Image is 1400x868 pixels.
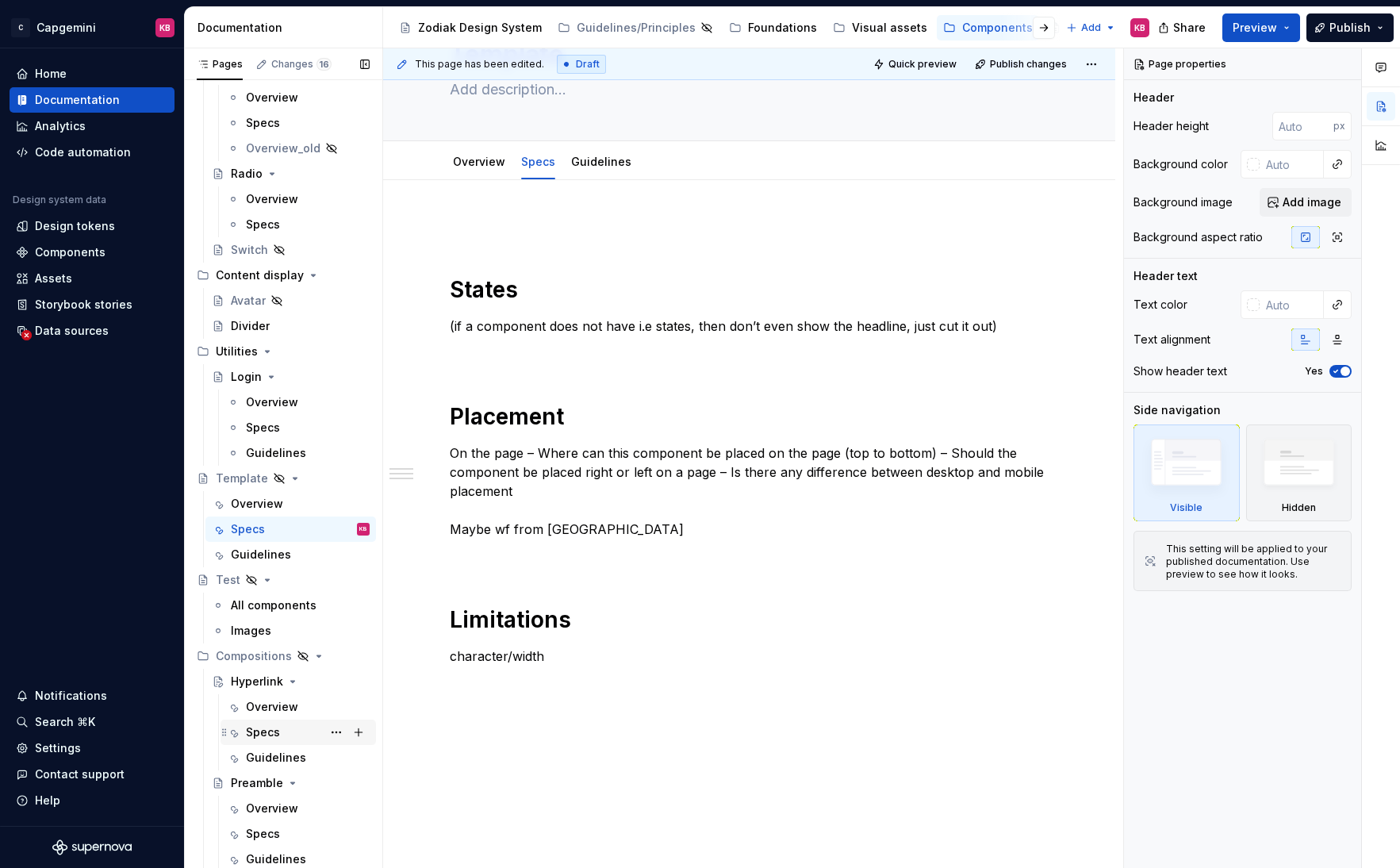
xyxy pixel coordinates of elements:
span: 16 [316,58,332,71]
div: Utilities [216,344,258,359]
span: Publish changes [990,58,1067,71]
div: Design system data [13,194,106,206]
p: (if a component does not have i.e states, then don’t even show the headline, just cut it out) [450,317,1049,336]
div: Guidelines [246,851,306,867]
div: Visual assets [852,20,927,36]
div: Test [216,572,240,588]
div: This setting will be applied to your published documentation. Use preview to see how it looks. [1166,543,1341,581]
h1: Limitations [450,605,1049,634]
a: Guidelines [205,542,376,567]
div: Hyperlink [231,674,283,689]
a: SpecsKB [205,517,376,542]
div: Assets [35,271,72,286]
a: Design tokens [10,213,175,239]
div: Header height [1133,118,1209,134]
a: Guidelines/Principles [551,15,719,40]
div: Help [35,793,60,808]
div: Side navigation [1133,402,1221,418]
div: Content display [190,263,376,288]
div: Overview [246,394,298,410]
div: Specs [515,144,562,178]
span: Draft [576,58,600,71]
h1: States [450,275,1049,304]
label: Yes [1305,365,1323,378]
a: Foundations [723,15,823,40]
div: Preamble [231,775,283,791]
button: Help [10,788,175,813]
a: Template [190,466,376,491]
a: Guidelines [571,155,631,168]
a: Specs [221,212,376,237]
button: Share [1150,13,1216,42]
a: Overview [221,186,376,212]
input: Auto [1260,150,1324,179]
h1: Placement [450,402,1049,431]
div: Content display [216,267,304,283]
div: Specs [246,115,280,131]
button: CCapgeminiKB [3,10,181,44]
a: Data sources [10,318,175,344]
div: Header [1133,90,1174,106]
div: C [11,18,30,37]
div: Overview [231,496,283,512]
div: Page tree [393,12,1058,44]
div: Components [962,20,1033,36]
div: Text color [1133,297,1187,313]
div: Divider [231,318,270,334]
a: Test [190,567,376,593]
a: Overview [221,694,376,720]
div: Guidelines [246,445,306,461]
a: Components [10,240,175,265]
div: Guidelines [231,547,291,563]
div: Background image [1133,194,1233,210]
button: Notifications [10,683,175,709]
div: Compositions [216,648,292,664]
div: Background color [1133,156,1228,172]
a: Hyperlink [205,669,376,694]
a: Components [937,15,1039,40]
div: Guidelines [246,750,306,766]
a: Specs [221,821,376,847]
div: Overview [246,699,298,715]
a: Documentation [10,87,175,113]
div: Home [35,66,67,82]
div: Images [231,623,271,639]
div: Specs [246,724,280,740]
p: character/width [450,647,1049,666]
a: Home [10,61,175,86]
div: Overview_old [246,140,320,156]
div: Overview [447,144,512,178]
a: Specs [221,110,376,136]
a: Preamble [205,770,376,796]
div: Text alignment [1133,332,1210,348]
a: Overview [221,390,376,415]
div: Switch [231,242,268,258]
a: Guidelines [221,440,376,466]
div: KB [359,521,367,537]
a: Images [205,618,376,643]
input: Auto [1272,112,1333,140]
a: Avatar [205,288,376,313]
a: Specs [221,415,376,440]
svg: Supernova Logo [52,839,132,855]
button: Contact support [10,762,175,787]
input: Auto [1260,290,1324,319]
div: Hidden [1246,424,1352,521]
div: Documentation [198,20,376,36]
div: Radio [231,166,263,182]
a: Settings [10,735,175,761]
div: Settings [35,740,81,756]
div: Changes [271,58,332,71]
div: Show header text [1133,363,1227,379]
div: Data sources [35,323,109,339]
button: Add [1061,17,1121,39]
a: Divider [205,313,376,339]
a: Assets [10,266,175,291]
div: Guidelines [565,144,638,178]
div: Guidelines/Principles [577,20,696,36]
a: Overview_old [221,136,376,161]
span: This page has been edited. [415,58,544,71]
a: Storybook stories [10,292,175,317]
div: Avatar [231,293,266,309]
